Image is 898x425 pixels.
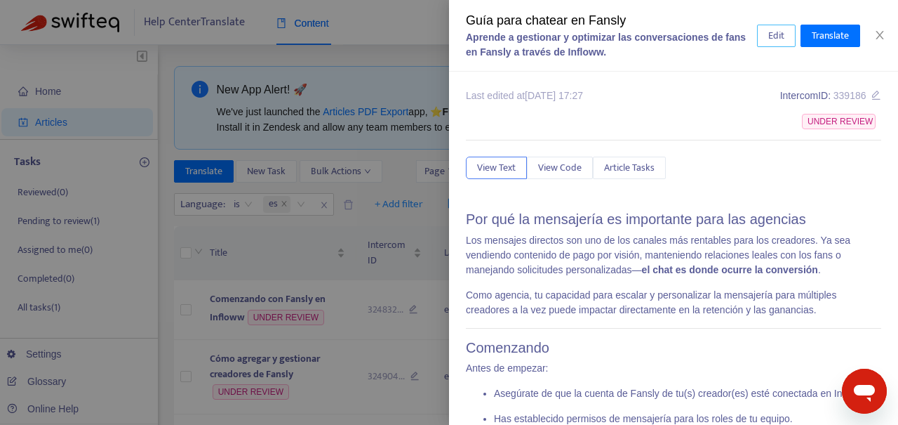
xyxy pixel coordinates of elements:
[466,361,881,376] p: Antes de empezar:
[604,160,655,176] span: Article Tasks
[477,160,516,176] span: View Text
[870,29,890,42] button: Close
[494,386,881,401] p: Asegúrate de que la cuenta de Fansly de tu(s) creador(es) esté conectada en Infloww.
[757,25,796,47] button: Edit
[780,89,881,103] div: Intercom ID:
[466,339,881,356] h2: Comenzando
[593,157,666,179] button: Article Tasks
[466,89,583,103] div: Last edited at [DATE] 17:27
[466,211,881,228] h2: Por qué la mensajería es importante para las agencias
[466,11,757,30] div: Guía para chatear en Fansly
[800,25,860,47] button: Translate
[466,30,757,60] div: Aprende a gestionar y optimizar las conversaciones de fans en Fansly a través de Infloww.
[874,30,885,41] span: close
[842,369,887,414] iframe: Button to launch messaging window
[538,160,582,176] span: View Code
[466,157,527,179] button: View Text
[642,264,818,275] b: el chat es donde ocurre la conversión
[768,28,784,44] span: Edit
[802,114,876,129] span: UNDER REVIEW
[527,157,593,179] button: View Code
[812,28,849,44] span: Translate
[833,90,866,101] span: 339186
[466,233,881,277] p: Los mensajes directos son uno de los canales más rentables para los creadores. Ya sea vendiendo c...
[466,288,881,318] p: Como agencia, tu capacidad para escalar y personalizar la mensajería para múltiples creadores a l...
